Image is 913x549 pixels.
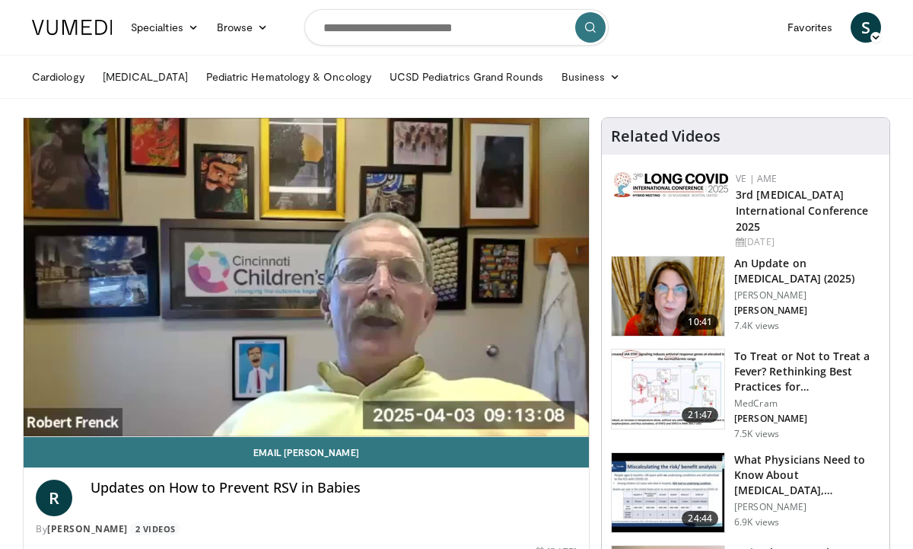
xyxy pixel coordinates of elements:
a: S [851,12,881,43]
p: MedCram [734,397,880,410]
h3: To Treat or Not to Treat a Fever? Rethinking Best Practices for [MEDICAL_DATA] … [734,349,880,394]
span: 10:41 [682,314,718,330]
a: Pediatric Hematology & Oncology [197,62,380,92]
h4: Related Videos [611,127,721,145]
h3: What Physicians Need to Know About [MEDICAL_DATA], [MEDICAL_DATA], and RSV? [734,452,880,498]
p: [PERSON_NAME] [734,501,880,513]
span: 21:47 [682,407,718,423]
img: 48af3e72-e66e-47da-b79f-f02e7cc46b9b.png.150x105_q85_crop-smart_upscale.png [612,257,724,336]
a: Specialties [122,12,208,43]
a: Favorites [778,12,841,43]
a: [PERSON_NAME] [47,522,128,535]
h3: An Update on [MEDICAL_DATA] (2025) [734,256,880,286]
p: 6.9K views [734,516,779,528]
a: 3rd [MEDICAL_DATA] International Conference 2025 [736,187,868,234]
div: By [36,522,577,536]
h4: Updates on How to Prevent RSV in Babies [91,480,577,496]
input: Search topics, interventions [304,9,609,46]
p: [PERSON_NAME] [734,413,880,425]
p: 7.4K views [734,320,779,332]
a: Email [PERSON_NAME] [24,437,589,468]
a: 2 Videos [130,522,180,535]
a: 10:41 An Update on [MEDICAL_DATA] (2025) [PERSON_NAME] [PERSON_NAME] 7.4K views [611,256,880,337]
a: R [36,480,72,516]
img: 17417671-29c8-401a-9d06-236fa126b08d.150x105_q85_crop-smart_upscale.jpg [612,350,724,429]
a: UCSD Pediatrics Grand Rounds [380,62,552,92]
a: 21:47 To Treat or Not to Treat a Fever? Rethinking Best Practices for [MEDICAL_DATA] … MedCram [P... [611,349,880,440]
a: 24:44 What Physicians Need to Know About [MEDICAL_DATA], [MEDICAL_DATA], and RSV? [PERSON_NAME] 6... [611,452,880,533]
a: VE | AME [736,172,777,185]
p: 7.5K views [734,428,779,440]
img: 91589b0f-a920-456c-982d-84c13c387289.150x105_q85_crop-smart_upscale.jpg [612,453,724,532]
a: Business [552,62,630,92]
div: [DATE] [736,235,877,249]
a: Browse [208,12,278,43]
span: 24:44 [682,511,718,526]
a: [MEDICAL_DATA] [94,62,197,92]
video-js: Video Player [24,118,589,437]
img: VuMedi Logo [32,20,113,35]
a: Cardiology [23,62,94,92]
p: [PERSON_NAME] [734,289,880,302]
img: a2792a71-925c-4fc2-b8ef-8d1b21aec2f7.png.150x105_q85_autocrop_double_scale_upscale_version-0.2.jpg [614,172,728,197]
p: [PERSON_NAME] [734,305,880,317]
